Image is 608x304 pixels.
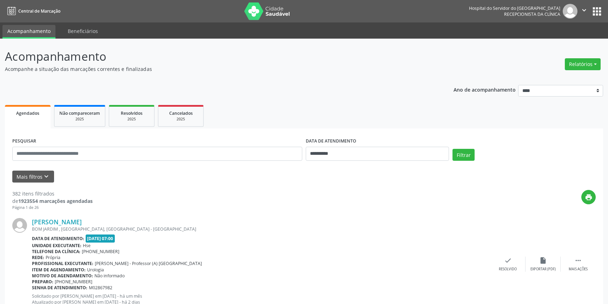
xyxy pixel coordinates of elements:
span: [DATE] 07:00 [86,234,115,243]
div: Resolvido [499,267,517,272]
p: Acompanhe a situação das marcações correntes e finalizadas [5,65,424,73]
span: [PERSON_NAME] - Professor (A) [GEOGRAPHIC_DATA] [95,260,202,266]
b: Senha de atendimento: [32,285,87,291]
i: print [585,193,593,201]
button: apps [591,5,603,18]
div: 382 itens filtrados [12,190,93,197]
b: Data de atendimento: [32,236,84,242]
div: BOM JARDIM , [GEOGRAPHIC_DATA], [GEOGRAPHIC_DATA] - [GEOGRAPHIC_DATA] [32,226,490,232]
b: Rede: [32,255,44,260]
div: 2025 [114,117,149,122]
p: Acompanhamento [5,48,424,65]
i: insert_drive_file [539,257,547,264]
div: 2025 [59,117,100,122]
span: Não compareceram [59,110,100,116]
div: Exportar (PDF) [530,267,556,272]
img: img [12,218,27,233]
div: Mais ações [569,267,588,272]
a: Central de Marcação [5,5,60,17]
span: Resolvidos [121,110,143,116]
span: Hse [83,243,91,249]
button: Relatórios [565,58,601,70]
span: Agendados [16,110,39,116]
span: Urologia [87,267,104,273]
a: Acompanhamento [2,25,55,39]
b: Preparo: [32,279,53,285]
span: Central de Marcação [18,8,60,14]
a: Beneficiários [63,25,103,37]
button: Filtrar [452,149,475,161]
span: M02867982 [89,285,112,291]
b: Unidade executante: [32,243,81,249]
strong: 1923554 marcações agendadas [18,198,93,204]
img: img [563,4,577,19]
i: check [504,257,512,264]
label: DATA DE ATENDIMENTO [306,136,356,147]
div: de [12,197,93,205]
p: Ano de acompanhamento [454,85,516,94]
i: keyboard_arrow_down [42,173,50,180]
b: Telefone da clínica: [32,249,80,255]
b: Motivo de agendamento: [32,273,93,279]
span: Cancelados [169,110,193,116]
button:  [577,4,591,19]
i:  [574,257,582,264]
button: Mais filtroskeyboard_arrow_down [12,171,54,183]
div: Hospital do Servidor do [GEOGRAPHIC_DATA] [469,5,560,11]
label: PESQUISAR [12,136,36,147]
button: print [581,190,596,204]
div: 2025 [163,117,198,122]
span: [PHONE_NUMBER] [55,279,92,285]
b: Profissional executante: [32,260,93,266]
span: [PHONE_NUMBER] [82,249,119,255]
span: Recepcionista da clínica [504,11,560,17]
i:  [580,6,588,14]
span: Não informado [94,273,125,279]
span: Própria [46,255,60,260]
b: Item de agendamento: [32,267,86,273]
a: [PERSON_NAME] [32,218,82,226]
div: Página 1 de 26 [12,205,93,211]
